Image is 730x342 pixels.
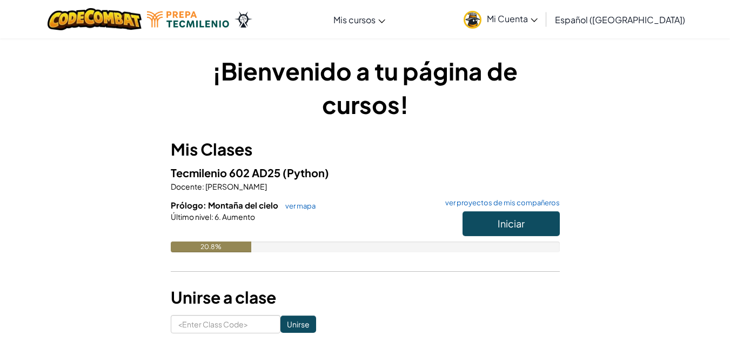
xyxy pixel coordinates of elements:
span: Docente [171,182,202,191]
h3: Unirse a clase [171,285,560,310]
h3: Mis Clases [171,137,560,162]
a: ver proyectos de mis compañeros [440,199,560,206]
a: Mis cursos [328,5,391,34]
span: Mi Cuenta [487,13,538,24]
span: 6. [213,212,221,222]
span: : [211,212,213,222]
img: CodeCombat logo [48,8,142,30]
div: 20.8% [171,242,252,252]
span: Español ([GEOGRAPHIC_DATA]) [555,14,685,25]
span: Mis cursos [333,14,376,25]
span: Aumento [221,212,255,222]
a: ver mapa [280,202,316,210]
span: : [202,182,204,191]
span: Tecmilenio 602 AD25 [171,166,283,179]
button: Iniciar [463,211,560,236]
span: Último nivel [171,212,211,222]
a: Español ([GEOGRAPHIC_DATA]) [550,5,691,34]
span: Prólogo: Montaña del cielo [171,200,280,210]
input: <Enter Class Code> [171,315,280,333]
span: (Python) [283,166,329,179]
h1: ¡Bienvenido a tu página de cursos! [171,54,560,121]
img: avatar [464,11,481,29]
input: Unirse [280,316,316,333]
a: Mi Cuenta [458,2,543,36]
span: Iniciar [498,217,525,230]
img: Tecmilenio logo [147,11,229,28]
img: Ozaria [235,11,252,28]
span: [PERSON_NAME] [204,182,267,191]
